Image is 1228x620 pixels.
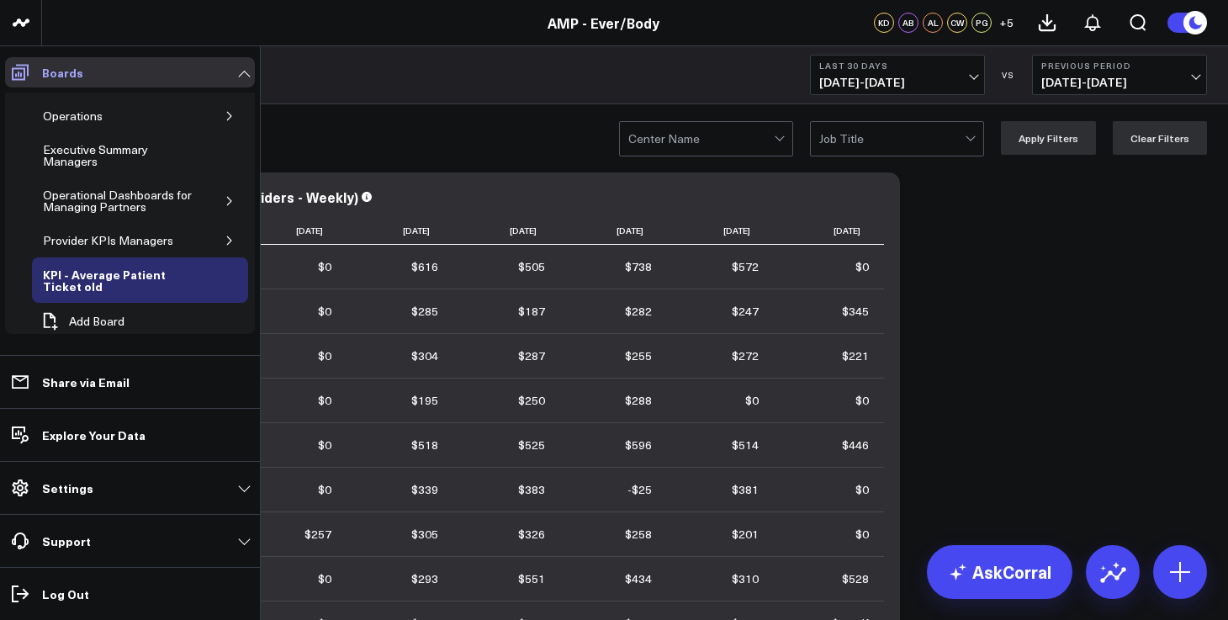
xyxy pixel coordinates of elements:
button: Clear Filters [1113,121,1207,155]
div: $287 [518,347,545,364]
div: -$25 [627,481,652,498]
div: $0 [318,258,331,275]
button: Last 30 Days[DATE]-[DATE] [810,55,985,95]
div: KD [874,13,894,33]
div: $293 [411,570,438,587]
span: [DATE] - [DATE] [1041,76,1198,89]
a: OperationsOpen board menu [32,99,139,133]
div: AL [923,13,943,33]
a: Log Out [5,579,255,609]
div: $345 [842,303,869,320]
div: KPI - Average Patient Ticket old [39,264,209,296]
div: Operational Dashboards for Managing Partners [39,185,199,217]
div: $195 [411,392,438,409]
div: Executive Summary Managers [39,140,207,172]
div: $0 [318,570,331,587]
a: KPI - Average Patient Ticket oldOpen board menu [32,257,238,303]
div: $305 [411,526,438,543]
div: $250 [518,392,545,409]
div: AB [898,13,918,33]
div: $572 [732,258,759,275]
div: $381 [732,481,759,498]
button: Previous Period[DATE]-[DATE] [1032,55,1207,95]
div: CW [947,13,967,33]
th: [DATE] [560,217,667,245]
div: PG [971,13,992,33]
div: $255 [625,347,652,364]
a: AMP - Ever/Body [548,13,659,32]
a: Provider KPIs ManagersOpen board menu [32,224,209,257]
div: $272 [732,347,759,364]
div: $288 [625,392,652,409]
div: $221 [842,347,869,364]
div: $616 [411,258,438,275]
div: $0 [855,258,869,275]
div: $596 [625,437,652,453]
div: $304 [411,347,438,364]
div: Operations [39,106,107,126]
span: [DATE] - [DATE] [819,76,976,89]
p: Log Out [42,587,89,601]
button: Add Board [32,303,133,340]
div: $258 [625,526,652,543]
div: $551 [518,570,545,587]
p: Support [42,534,91,548]
th: [DATE] [240,217,347,245]
div: $201 [732,526,759,543]
div: $285 [411,303,438,320]
div: $518 [411,437,438,453]
div: $0 [318,437,331,453]
div: $339 [411,481,438,498]
p: Explore Your Data [42,428,146,442]
div: VS [993,70,1024,80]
th: [DATE] [453,217,560,245]
div: $525 [518,437,545,453]
div: $0 [855,526,869,543]
a: Operational Dashboards for Managing PartnersOpen board menu [32,178,221,224]
div: $282 [625,303,652,320]
div: $247 [732,303,759,320]
div: $0 [318,392,331,409]
div: $446 [842,437,869,453]
div: $0 [318,303,331,320]
div: $310 [732,570,759,587]
button: +5 [996,13,1016,33]
div: $0 [318,347,331,364]
div: $326 [518,526,545,543]
div: $187 [518,303,545,320]
div: $434 [625,570,652,587]
div: $514 [732,437,759,453]
b: Last 30 Days [819,61,976,71]
a: Executive Summary ManagersOpen board menu [32,133,238,178]
div: Provider KPIs Managers [39,231,177,251]
span: + 5 [999,17,1014,29]
div: $0 [855,392,869,409]
div: $0 [855,481,869,498]
div: $528 [842,570,869,587]
b: Previous Period [1041,61,1198,71]
p: Share via Email [42,375,130,389]
div: $0 [745,392,759,409]
th: [DATE] [774,217,884,245]
div: $0 [318,481,331,498]
th: [DATE] [667,217,774,245]
div: $257 [304,526,331,543]
th: [DATE] [347,217,453,245]
button: Apply Filters [1001,121,1096,155]
div: $505 [518,258,545,275]
a: AskCorral [927,545,1072,599]
div: $383 [518,481,545,498]
p: Boards [42,66,83,79]
div: $738 [625,258,652,275]
span: Add Board [69,315,124,328]
p: Settings [42,481,93,495]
